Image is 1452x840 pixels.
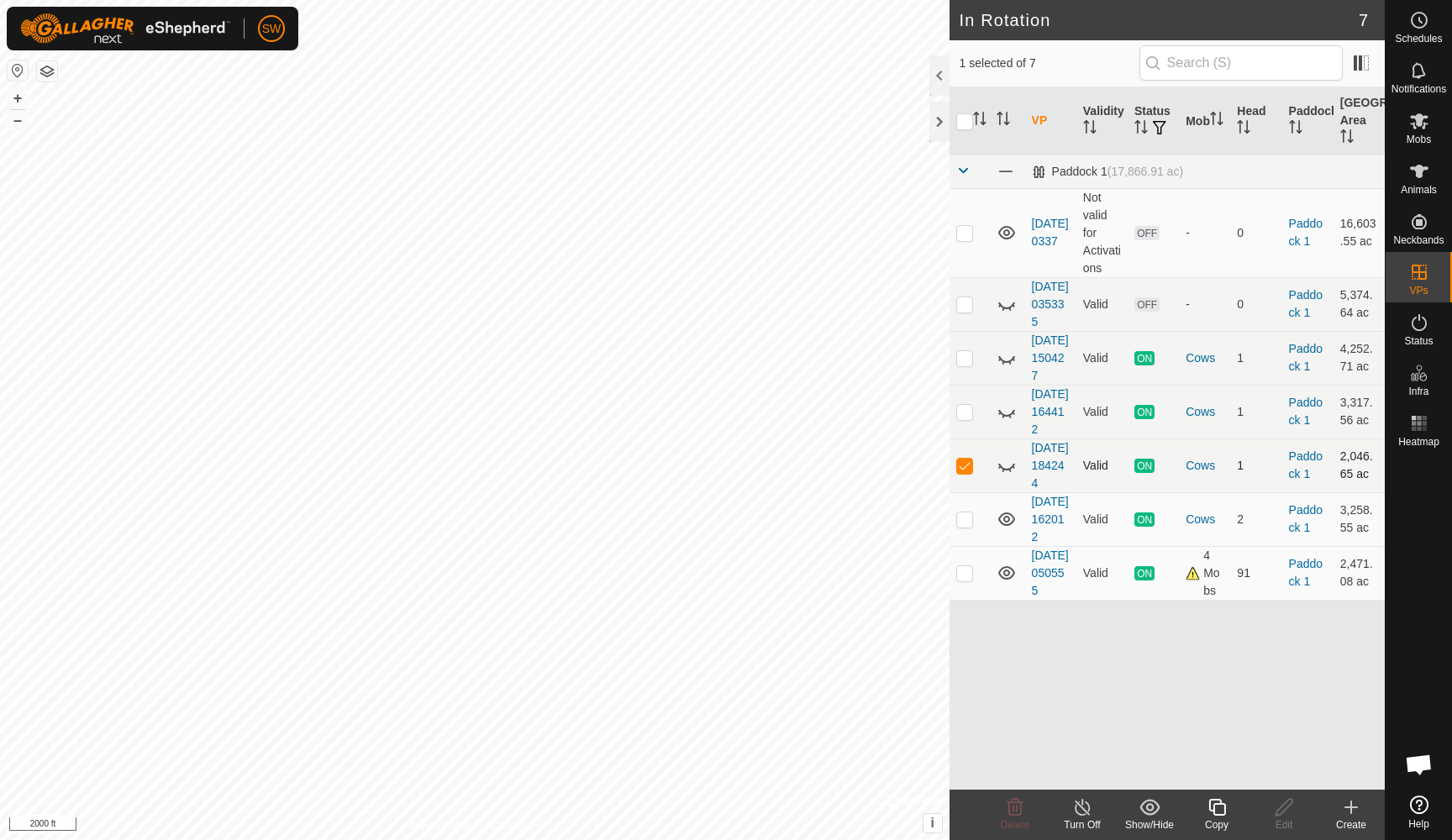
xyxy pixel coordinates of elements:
td: Valid [1076,546,1128,600]
div: Paddock 1 [1032,165,1183,179]
td: Valid [1076,492,1128,546]
a: [DATE] 184244 [1032,441,1069,490]
div: Cows [1186,349,1223,367]
a: Paddock 1 [1289,342,1323,373]
span: Mobs [1407,134,1431,144]
a: [DATE] 035335 [1032,280,1069,328]
a: Paddock 1 [1289,503,1323,534]
td: Valid [1076,277,1128,331]
a: Privacy Policy [408,818,471,833]
span: Help [1408,819,1429,829]
span: Notifications [1391,84,1446,94]
span: Animals [1401,185,1437,195]
th: Paddock [1282,87,1334,155]
a: Paddock 1 [1289,557,1323,588]
th: VP [1025,87,1076,155]
a: [DATE] 162012 [1032,495,1069,543]
td: 1 [1230,331,1281,385]
a: [DATE] 150427 [1032,333,1069,382]
div: Copy [1183,817,1250,832]
span: VPs [1409,286,1428,296]
p-sorticon: Activate to sort [1289,123,1302,136]
div: Cows [1186,511,1223,528]
div: 4 Mobs [1186,547,1223,600]
td: 5,374.64 ac [1334,277,1385,331]
span: OFF [1134,226,1160,240]
th: [GEOGRAPHIC_DATA] Area [1334,87,1385,155]
td: 1 [1230,385,1281,438]
input: Search (S) [1139,45,1343,81]
td: 1 [1230,438,1281,492]
div: Edit [1250,817,1318,832]
div: Open chat [1394,739,1444,790]
span: OFF [1134,297,1160,312]
th: Status [1128,87,1179,155]
p-sorticon: Activate to sort [997,114,1010,128]
button: + [8,88,28,108]
span: Infra [1408,386,1428,396]
th: Head [1230,87,1281,155]
span: ON [1134,405,1155,419]
span: ON [1134,351,1155,365]
td: 0 [1230,277,1281,331]
div: Create [1318,817,1385,832]
span: Schedules [1395,34,1442,44]
div: - [1186,296,1223,313]
span: SW [262,20,281,38]
p-sorticon: Activate to sort [1237,123,1250,136]
h2: In Rotation [960,10,1359,30]
a: Contact Us [491,818,540,833]
span: ON [1134,459,1155,473]
span: Heatmap [1398,437,1439,447]
th: Validity [1076,87,1128,155]
button: Map Layers [37,61,57,81]
a: Paddock 1 [1289,396,1323,427]
p-sorticon: Activate to sort [1083,123,1097,136]
td: 4,252.71 ac [1334,331,1385,385]
a: [DATE] 050555 [1032,549,1069,597]
p-sorticon: Activate to sort [973,114,986,128]
button: – [8,110,28,130]
a: Paddock 1 [1289,288,1323,319]
span: (17,866.91 ac) [1107,165,1183,178]
button: i [923,814,942,832]
div: - [1186,224,1223,242]
a: Help [1386,789,1452,836]
div: Show/Hide [1116,817,1183,832]
th: Mob [1179,87,1230,155]
a: [DATE] 0337 [1032,217,1069,248]
a: [DATE] 164412 [1032,387,1069,436]
a: Paddock 1 [1289,449,1323,480]
td: 3,317.56 ac [1334,385,1385,438]
p-sorticon: Activate to sort [1134,123,1148,136]
td: 2,471.08 ac [1334,546,1385,600]
a: Paddock 1 [1289,217,1323,248]
td: 0 [1230,188,1281,277]
p-sorticon: Activate to sort [1340,132,1354,145]
td: 2 [1230,492,1281,546]
td: Not valid for Activations [1076,188,1128,277]
div: Cows [1186,403,1223,421]
span: ON [1134,566,1155,580]
span: Status [1404,336,1433,346]
div: Turn Off [1049,817,1116,832]
span: Neckbands [1393,235,1444,245]
td: Valid [1076,385,1128,438]
td: Valid [1076,438,1128,492]
td: Valid [1076,331,1128,385]
div: Cows [1186,457,1223,475]
td: 16,603.55 ac [1334,188,1385,277]
button: Reset Map [8,60,28,81]
span: 1 selected of 7 [960,55,1139,72]
span: 7 [1359,8,1368,33]
img: Gallagher Logo [20,13,230,44]
td: 3,258.55 ac [1334,492,1385,546]
span: i [930,816,934,830]
span: Delete [1001,819,1030,831]
p-sorticon: Activate to sort [1210,114,1223,128]
td: 2,046.65 ac [1334,438,1385,492]
td: 91 [1230,546,1281,600]
span: ON [1134,512,1155,527]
